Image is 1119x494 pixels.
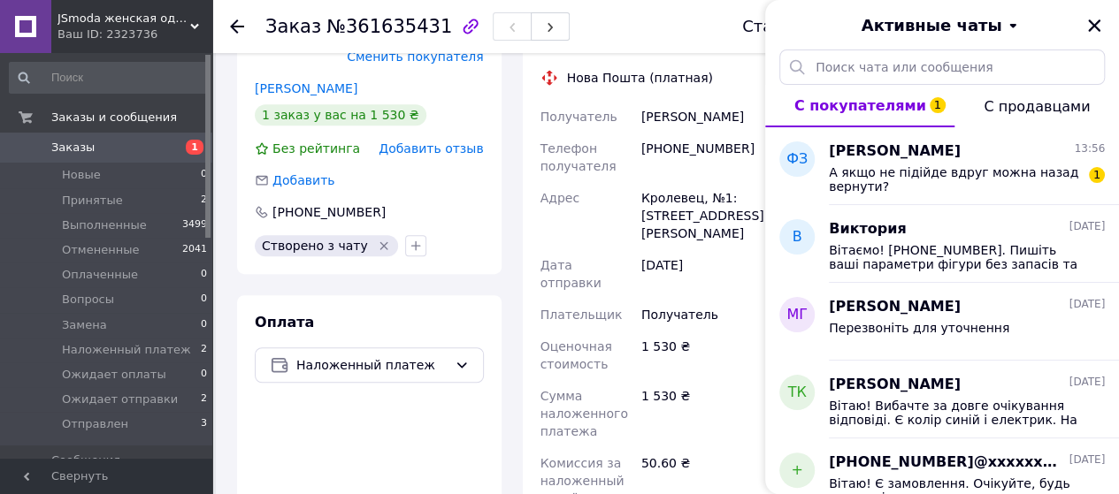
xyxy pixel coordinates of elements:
[57,27,212,42] div: Ваш ID: 2323736
[62,242,139,258] span: Отмененные
[1069,375,1105,390] span: [DATE]
[255,314,314,331] span: Оплата
[255,104,426,125] div: 1 заказ у вас на 1 530 ₴
[862,14,1002,37] span: Активные чаты
[829,165,1080,194] span: А якщо не підійде вдруг можна назад вернути?
[271,203,387,221] div: [PHONE_NUMBER]
[930,97,946,113] span: 1
[779,49,1105,85] input: Поиск чата или сообщения
[829,375,961,395] span: [PERSON_NAME]
[62,292,114,308] span: Вопросы
[201,367,207,383] span: 0
[794,97,926,114] span: С покупателями
[62,342,191,358] span: Наложенный платеж
[201,292,207,308] span: 0
[201,167,207,183] span: 0
[51,140,95,156] span: Заказы
[638,331,772,380] div: 1 530 ₴
[638,133,772,182] div: [PHONE_NUMBER]
[182,217,207,233] span: 3499
[1069,219,1105,234] span: [DATE]
[57,11,190,27] span: JSmoda женская одежда батал
[62,317,107,333] span: Замена
[829,297,961,317] span: [PERSON_NAME]
[1084,15,1105,36] button: Закрыть
[638,380,772,447] div: 1 530 ₴
[62,391,178,407] span: Ожидает отправки
[765,205,1119,283] button: ВВиктория[DATE]Вітаємо! [PHONE_NUMBER]. Пишіть ваші параметри фігури без запасів та напуску на [G...
[62,193,123,209] span: Принятые
[9,62,209,94] input: Поиск
[540,141,617,173] span: Телефон получателя
[51,452,120,468] span: Сообщения
[765,283,1119,361] button: МГ[PERSON_NAME][DATE]Перезвоніть для уточнення
[829,399,1080,427] span: Вітаю! Вибачте за довге очікування відповіді. Є колір синій і електрик. На жаль, фото на моделі н...
[787,383,806,403] span: ТК
[62,367,166,383] span: Ожидает оплаты
[201,317,207,333] span: 0
[829,452,1065,473] span: [PHONE_NUMBER]@xxxxxx$.com
[201,267,207,283] span: 0
[829,321,1009,335] span: Перезвоніть для уточнення
[201,391,207,407] span: 2
[201,416,207,432] span: 3
[262,239,368,253] span: Створено з чату
[742,18,861,35] div: Статус заказа
[379,141,483,156] span: Добавить отзыв
[1069,297,1105,312] span: [DATE]
[786,149,808,170] span: ФЗ
[182,242,207,258] span: 2041
[540,191,579,205] span: Адрес
[638,182,772,249] div: Кролевец, №1: [STREET_ADDRESS][PERSON_NAME]
[829,243,1080,271] span: Вітаємо! [PHONE_NUMBER]. Пишіть ваші параметри фігури без запасів та напуску на [GEOGRAPHIC_DATA]
[829,219,906,239] span: Виктория
[984,98,1090,115] span: С продавцами
[265,16,321,37] span: Заказ
[230,18,244,35] div: Вернуться назад
[638,249,772,299] div: [DATE]
[62,267,138,283] span: Оплаченные
[638,101,772,133] div: [PERSON_NAME]
[638,299,772,331] div: Получатель
[272,173,334,187] span: Добавить
[347,49,483,64] span: Сменить покупателя
[1089,167,1105,183] span: 1
[1074,141,1105,156] span: 13:56
[954,85,1119,127] button: С продавцами
[765,127,1119,205] button: ФЗ[PERSON_NAME]13:56А якщо не підійде вдруг можна назад вернути?1
[377,239,391,253] svg: Удалить метку
[765,85,954,127] button: С покупателями1
[296,355,448,375] span: Наложенный платеж
[793,227,802,247] span: В
[540,339,612,371] span: Оценочная стоимость
[829,141,961,162] span: [PERSON_NAME]
[272,141,360,156] span: Без рейтинга
[62,217,147,233] span: Выполненные
[255,81,357,95] a: [PERSON_NAME]
[62,167,101,183] span: Новые
[51,110,177,125] span: Заказы и сообщения
[815,14,1069,37] button: Активные чаты
[540,389,628,438] span: Сумма наложенного платежа
[540,308,623,322] span: Плательщик
[186,140,203,155] span: 1
[201,342,207,358] span: 2
[540,258,602,290] span: Дата отправки
[1069,452,1105,467] span: [DATE]
[765,361,1119,438] button: ТК[PERSON_NAME][DATE]Вітаю! Вибачте за довге очікування відповіді. Є колір синій і електрик. На ж...
[791,460,802,481] span: +
[201,193,207,209] span: 2
[786,305,808,325] span: МГ
[563,69,717,87] div: Нова Пошта (платная)
[62,416,128,432] span: Отправлен
[326,16,452,37] span: №361635431
[540,110,617,124] span: Получатель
